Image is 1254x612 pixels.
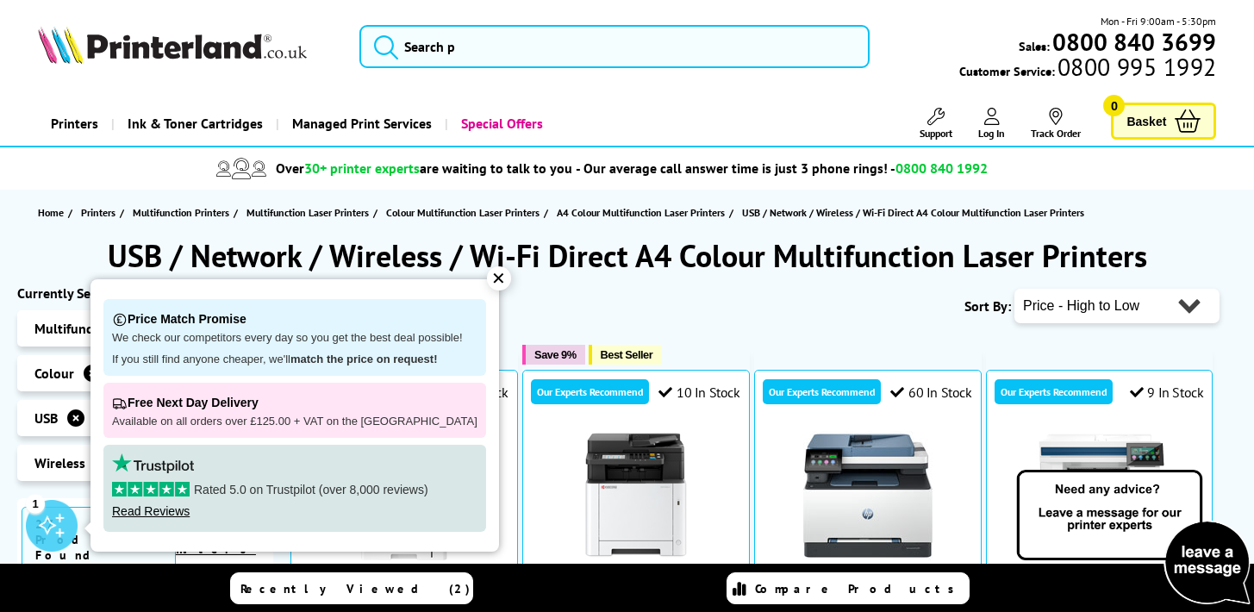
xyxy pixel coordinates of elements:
span: Sort By: [964,297,1011,315]
img: stars-5.svg [112,482,190,496]
b: 0800 840 3699 [1052,26,1216,58]
a: HP Color LaserJet Pro MFP 3302fdw [803,546,933,564]
span: Best Seller [601,348,653,361]
img: Kyocera ECOSYS MA2600cwfx [571,431,701,560]
a: Multifunction Laser Printers [246,203,373,222]
p: Price Match Promise [112,308,477,331]
a: Compare Products [727,572,970,604]
span: Ink & Toner Cartridges [128,102,263,146]
p: Rated 5.0 on Trustpilot (over 8,000 reviews) [112,482,477,497]
a: Multifunction Printers [133,203,234,222]
a: Kyocera ECOSYS MA2600cwfx [571,546,701,564]
a: Basket 0 [1111,103,1216,140]
img: Open Live Chat window [1013,467,1254,609]
span: Save 9% [534,348,576,361]
span: 0800 840 1992 [895,159,988,177]
h1: USB / Network / Wireless / Wi-Fi Direct A4 Colour Multifunction Laser Printers [17,235,1237,276]
a: Special Offers [445,102,556,146]
p: Free Next Day Delivery [112,391,477,415]
a: Log In [978,108,1005,140]
p: We check our competitors every day so you get the best deal possible! [112,331,477,346]
div: Our Experts Recommend [995,379,1113,404]
img: Printerland Logo [38,26,307,64]
div: 2 In Stock [434,384,508,401]
a: Track Order [1031,108,1081,140]
a: Canon i-SENSYS MF842Cdw [340,546,469,564]
div: Our Experts Recommend [763,379,881,404]
span: Sales: [1019,38,1050,54]
a: Printers [38,102,111,146]
span: Printers [81,203,115,222]
span: 27 Products Found [22,507,176,572]
a: Ink & Toner Cartridges [111,102,276,146]
span: Log In [978,127,1005,140]
span: Customer Service: [959,59,1216,79]
button: Best Seller [589,345,662,365]
div: Currently Selected [17,284,273,302]
p: Available on all orders over £125.00 + VAT on the [GEOGRAPHIC_DATA] [112,415,477,429]
div: 10 In Stock [658,384,739,401]
span: Multifunction Printers [133,203,229,222]
span: Colour [34,365,74,382]
a: Support [920,108,952,140]
a: 0800 840 3699 [1050,34,1216,50]
a: Colour Multifunction Laser Printers [386,203,544,222]
a: Printerland Logo [38,26,339,67]
span: 0 [1103,95,1125,116]
button: Save 9% [522,345,584,365]
span: Recently Viewed (2) [240,581,471,596]
a: Read Reviews [112,504,190,518]
div: 9 In Stock [1130,384,1204,401]
span: Mon - Fri 9:00am - 5:30pm [1101,13,1216,29]
input: Search p [359,25,870,68]
div: ✕ [487,266,511,290]
span: Multifunction Laser Printers [246,203,369,222]
span: - Our average call answer time is just 3 phone rings! - [576,159,988,177]
span: USB / Network / Wireless / Wi-Fi Direct A4 Colour Multifunction Laser Printers [742,206,1084,219]
img: HP Color LaserJet Pro MFP 3302fdw [803,431,933,560]
span: A4 Colour Multifunction Laser Printers [557,203,725,222]
img: trustpilot rating [112,453,194,473]
img: HP Color LaserJet Pro MFP 4302fdw [1035,431,1164,560]
a: Home [38,203,68,222]
span: Wireless [34,454,85,471]
a: Managed Print Services [276,102,445,146]
strong: match the price on request! [290,353,437,365]
p: If you still find anyone cheaper, we'll [112,353,477,367]
span: 0800 995 1992 [1055,59,1216,75]
span: Colour Multifunction Laser Printers [386,203,540,222]
div: Our Experts Recommend [531,379,649,404]
span: Support [920,127,952,140]
span: Multifunction [34,320,116,337]
span: Over are waiting to talk to you [276,159,572,177]
span: 30+ printer experts [304,159,420,177]
span: Basket [1126,109,1166,133]
a: Printers [81,203,120,222]
span: USB [34,409,58,427]
a: Recently Viewed (2) [230,572,473,604]
div: 1 [26,494,45,513]
a: A4 Colour Multifunction Laser Printers [557,203,729,222]
div: 60 In Stock [890,384,971,401]
span: Compare Products [755,581,964,596]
